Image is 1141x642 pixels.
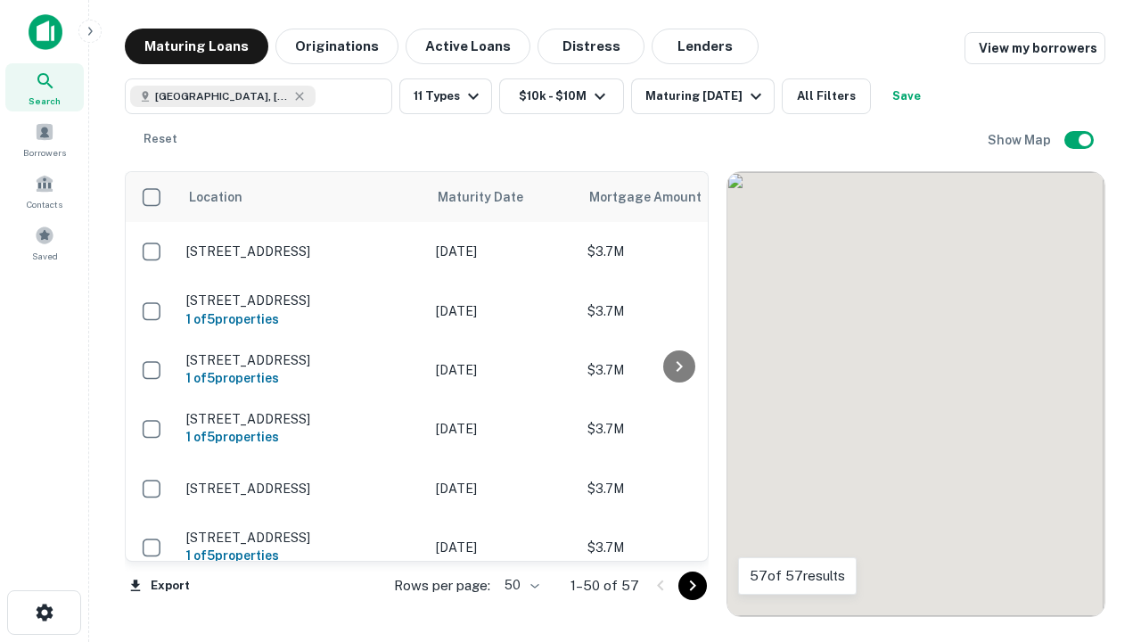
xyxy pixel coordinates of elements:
p: $3.7M [587,479,766,498]
h6: 1 of 5 properties [186,546,418,565]
div: 0 0 [727,172,1104,616]
h6: 1 of 5 properties [186,309,418,329]
button: Distress [538,29,644,64]
p: [DATE] [436,360,570,380]
a: View my borrowers [965,32,1105,64]
p: [STREET_ADDRESS] [186,481,418,497]
span: [GEOGRAPHIC_DATA], [GEOGRAPHIC_DATA] [155,88,289,104]
th: Location [177,172,427,222]
button: $10k - $10M [499,78,624,114]
p: Rows per page: [394,575,490,597]
button: Reset [132,121,189,157]
p: [STREET_ADDRESS] [186,243,418,259]
div: Maturing [DATE] [645,86,767,107]
span: Borrowers [23,145,66,160]
div: 50 [497,572,542,598]
button: Maturing Loans [125,29,268,64]
p: 1–50 of 57 [570,575,639,597]
span: Mortgage Amount [589,186,725,208]
p: [DATE] [436,479,570,498]
p: [DATE] [436,419,570,439]
span: Maturity Date [438,186,546,208]
button: 11 Types [399,78,492,114]
button: Maturing [DATE] [631,78,775,114]
button: All Filters [782,78,871,114]
p: $3.7M [587,419,766,439]
p: $3.7M [587,301,766,321]
p: [STREET_ADDRESS] [186,411,418,427]
th: Maturity Date [427,172,579,222]
button: Active Loans [406,29,530,64]
p: $3.7M [587,360,766,380]
p: $3.7M [587,242,766,261]
span: Contacts [27,197,62,211]
h6: 1 of 5 properties [186,368,418,388]
h6: 1 of 5 properties [186,427,418,447]
a: Borrowers [5,115,84,163]
p: [DATE] [436,301,570,321]
button: Originations [275,29,398,64]
p: [STREET_ADDRESS] [186,530,418,546]
button: Go to next page [678,572,707,600]
p: $3.7M [587,538,766,557]
span: Search [29,94,61,108]
a: Saved [5,218,84,267]
h6: Show Map [988,130,1054,150]
a: Search [5,63,84,111]
button: Export [125,572,194,599]
img: capitalize-icon.png [29,14,62,50]
th: Mortgage Amount [579,172,775,222]
p: 57 of 57 results [750,565,845,587]
p: [DATE] [436,242,570,261]
p: [STREET_ADDRESS] [186,352,418,368]
span: Saved [32,249,58,263]
button: Save your search to get updates of matches that match your search criteria. [878,78,935,114]
p: [STREET_ADDRESS] [186,292,418,309]
p: [DATE] [436,538,570,557]
button: Lenders [652,29,759,64]
iframe: Chat Widget [1052,499,1141,585]
span: Location [188,186,242,208]
a: Contacts [5,167,84,215]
